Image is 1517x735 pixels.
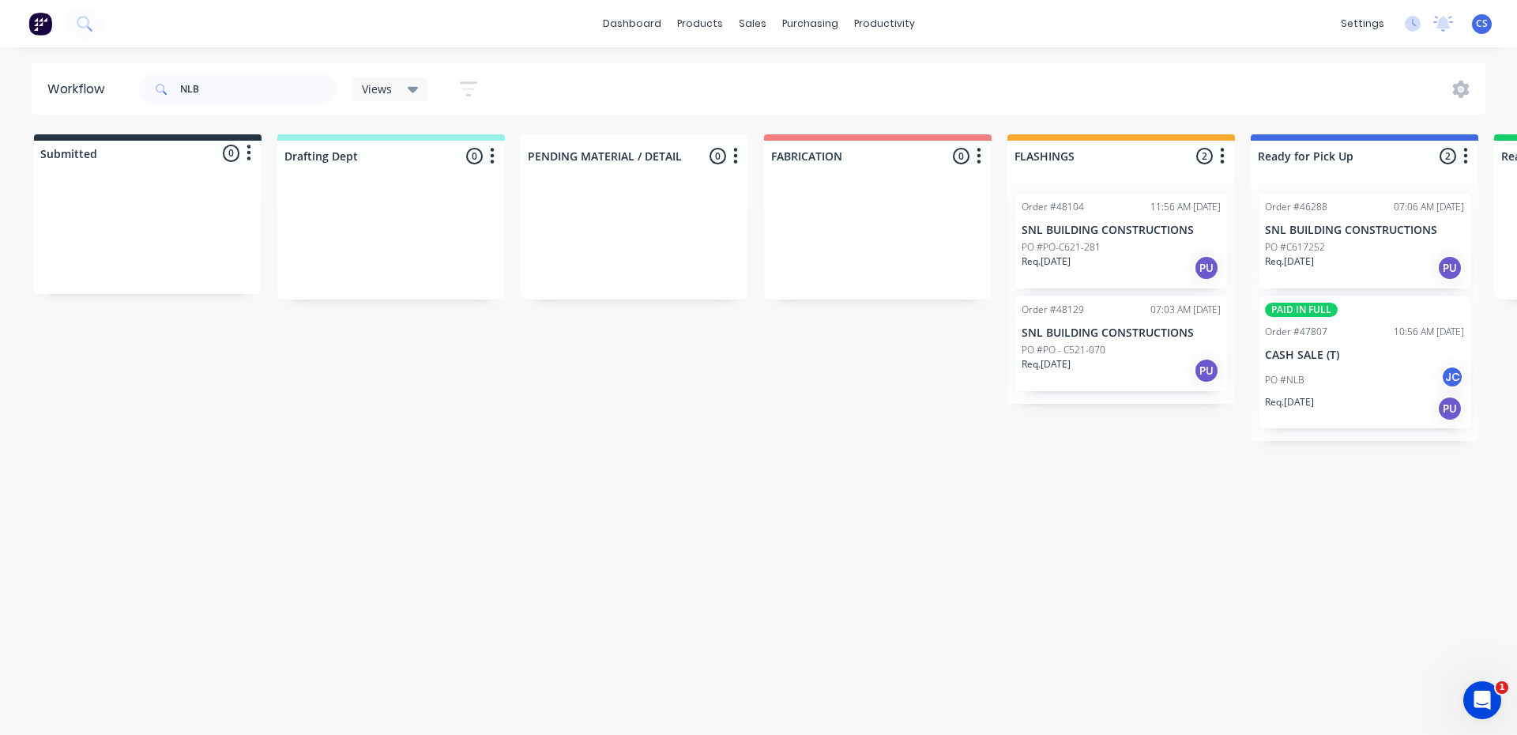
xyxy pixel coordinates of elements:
div: PAID IN FULL [1265,303,1338,317]
p: SNL BUILDING CONSTRUCTIONS [1265,224,1464,237]
div: PAID IN FULLOrder #4780710:56 AM [DATE]CASH SALE (T)PO #NLBJCReq.[DATE]PU [1259,296,1470,428]
div: Order #47807 [1265,325,1327,339]
p: PO #PO - C521-070 [1022,343,1105,357]
div: settings [1333,12,1392,36]
div: products [669,12,731,36]
p: PO #C617252 [1265,240,1325,254]
div: PU [1437,255,1462,281]
div: JC [1440,365,1464,389]
div: Order #48129 [1022,303,1084,317]
div: Order #48104 [1022,200,1084,214]
div: Order #4628807:06 AM [DATE]SNL BUILDING CONSTRUCTIONSPO #C617252Req.[DATE]PU [1259,194,1470,288]
input: Search for orders... [180,73,337,105]
span: Views [362,81,392,97]
div: Order #4812907:03 AM [DATE]SNL BUILDING CONSTRUCTIONSPO #PO - C521-070Req.[DATE]PU [1015,296,1227,391]
div: productivity [846,12,923,36]
p: SNL BUILDING CONSTRUCTIONS [1022,224,1221,237]
iframe: Intercom live chat [1463,681,1501,719]
p: PO #PO-C621-281 [1022,240,1101,254]
div: sales [731,12,774,36]
p: CASH SALE (T) [1265,349,1464,362]
div: PU [1194,358,1219,383]
span: 1 [1496,681,1508,694]
div: 07:06 AM [DATE] [1394,200,1464,214]
div: PU [1437,396,1462,421]
p: Req. [DATE] [1022,357,1071,371]
p: Req. [DATE] [1265,254,1314,269]
div: 11:56 AM [DATE] [1150,200,1221,214]
span: CS [1476,17,1488,31]
img: Factory [28,12,52,36]
div: 07:03 AM [DATE] [1150,303,1221,317]
p: SNL BUILDING CONSTRUCTIONS [1022,326,1221,340]
p: PO #NLB [1265,373,1304,387]
div: Order #46288 [1265,200,1327,214]
div: PU [1194,255,1219,281]
a: dashboard [595,12,669,36]
div: purchasing [774,12,846,36]
div: Order #4810411:56 AM [DATE]SNL BUILDING CONSTRUCTIONSPO #PO-C621-281Req.[DATE]PU [1015,194,1227,288]
p: Req. [DATE] [1265,395,1314,409]
div: Workflow [47,80,112,99]
div: 10:56 AM [DATE] [1394,325,1464,339]
p: Req. [DATE] [1022,254,1071,269]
